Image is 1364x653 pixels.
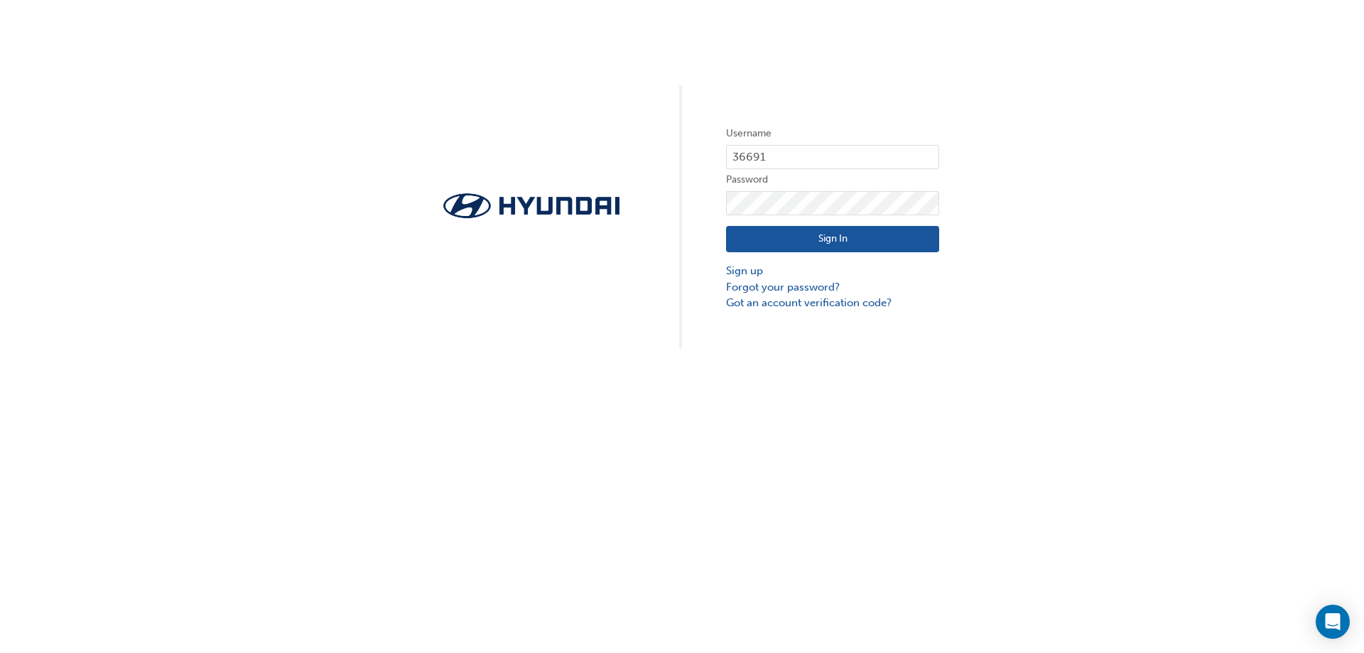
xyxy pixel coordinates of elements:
[726,295,939,311] a: Got an account verification code?
[425,189,638,222] img: Trak
[726,279,939,296] a: Forgot your password?
[726,145,939,169] input: Username
[726,171,939,188] label: Password
[726,263,939,279] a: Sign up
[726,125,939,142] label: Username
[726,226,939,253] button: Sign In
[1316,605,1350,639] div: Open Intercom Messenger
